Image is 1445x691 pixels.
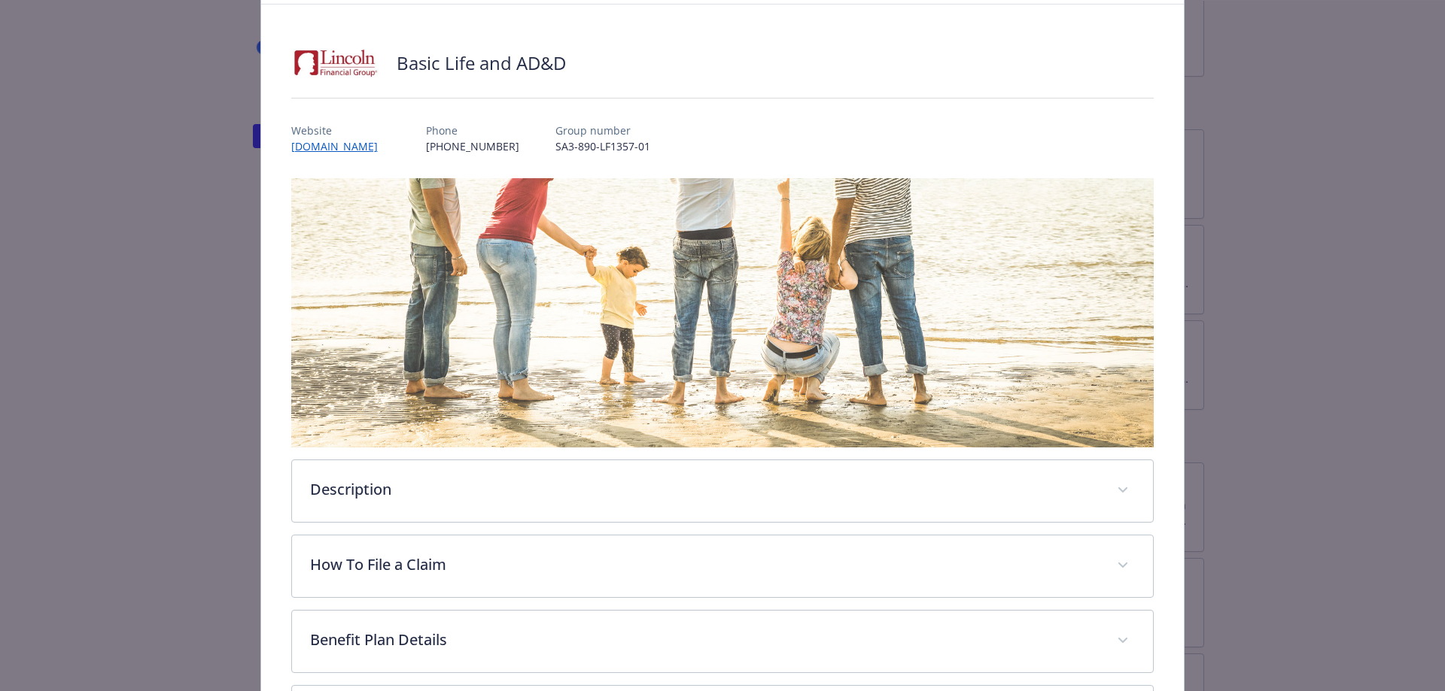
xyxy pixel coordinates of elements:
p: Benefit Plan Details [310,629,1100,651]
img: banner [291,178,1154,447]
a: [DOMAIN_NAME] [291,139,390,153]
p: Group number [555,123,650,138]
div: Description [292,460,1154,522]
h2: Basic Life and AD&D [397,50,566,76]
p: Phone [426,123,519,138]
img: Lincoln Financial Group [291,41,382,86]
div: How To File a Claim [292,535,1154,597]
p: SA3-890-LF1357-01 [555,138,650,154]
p: Website [291,123,390,138]
p: How To File a Claim [310,553,1100,576]
p: [PHONE_NUMBER] [426,138,519,154]
p: Description [310,478,1100,501]
div: Benefit Plan Details [292,611,1154,672]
